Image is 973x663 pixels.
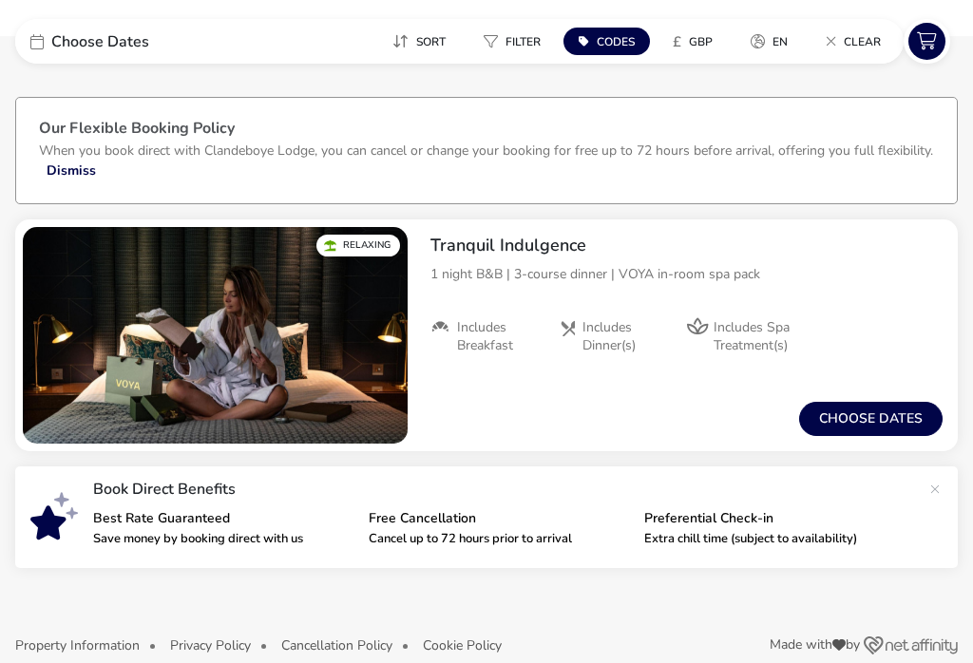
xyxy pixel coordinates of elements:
h2: Tranquil Indulgence [430,235,943,256]
button: Cookie Policy [423,638,502,653]
naf-pibe-menu-bar-item: £GBP [658,28,735,55]
span: Clear [844,34,881,49]
p: When you book direct with Clandeboye Lodge, you can cancel or change your booking for free up to ... [39,142,933,160]
span: Codes [597,34,635,49]
div: Choose Dates [15,19,300,64]
naf-pibe-menu-bar-item: Filter [468,28,563,55]
button: Privacy Policy [170,638,251,653]
button: Cancellation Policy [281,638,392,653]
button: Choose dates [799,402,943,436]
button: Sort [377,28,461,55]
naf-pibe-menu-bar-item: Clear [811,28,904,55]
button: Dismiss [47,161,96,180]
span: Includes Spa Treatment(s) [714,319,800,353]
span: Made with by [770,638,860,652]
span: Includes Dinner(s) [582,319,672,353]
p: Book Direct Benefits [93,482,920,497]
h3: Our Flexible Booking Policy [39,121,934,141]
button: Codes [563,28,650,55]
button: £GBP [658,28,728,55]
span: GBP [689,34,713,49]
div: Tranquil Indulgence1 night B&B | 3-course dinner | VOYA in-room spa packIncludes BreakfastInclude... [415,219,958,369]
naf-pibe-menu-bar-item: Sort [377,28,468,55]
p: Extra chill time (subject to availability) [644,533,905,545]
p: Cancel up to 72 hours prior to arrival [369,533,629,545]
p: Save money by booking direct with us [93,533,353,545]
p: Preferential Check-in [644,512,905,525]
div: Relaxing [316,235,400,256]
swiper-slide: 1 / 1 [23,227,408,444]
p: Free Cancellation [369,512,629,525]
naf-pibe-menu-bar-item: en [735,28,811,55]
button: en [735,28,803,55]
p: Best Rate Guaranteed [93,512,353,525]
span: Filter [506,34,541,49]
span: Sort [416,34,446,49]
button: Property Information [15,638,140,653]
span: Choose Dates [51,34,149,49]
button: Clear [811,28,896,55]
i: £ [673,32,681,51]
p: 1 night B&B | 3-course dinner | VOYA in-room spa pack [430,264,943,284]
span: Includes Breakfast [457,319,544,353]
span: en [773,34,788,49]
button: Filter [468,28,556,55]
naf-pibe-menu-bar-item: Codes [563,28,658,55]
